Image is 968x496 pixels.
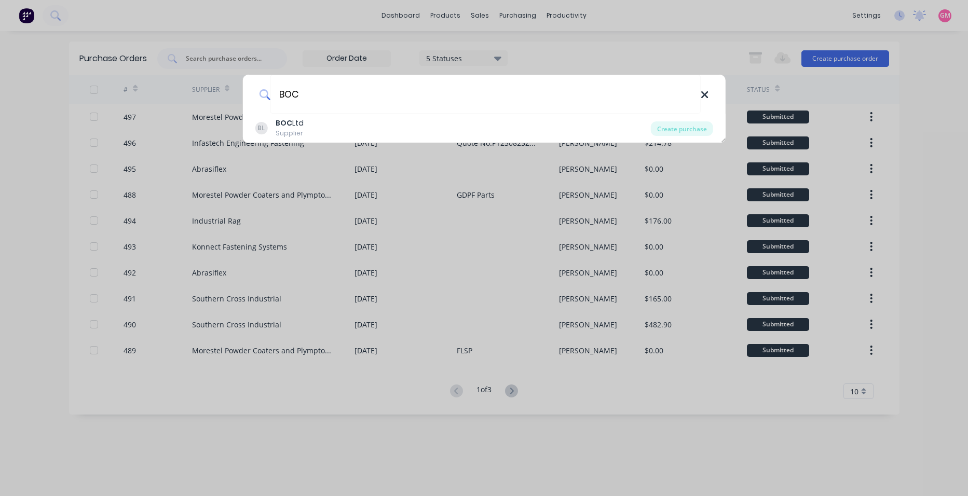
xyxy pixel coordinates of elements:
[255,122,267,134] div: BL
[651,121,713,136] div: Create purchase
[270,75,701,114] input: Enter a supplier name to create a new order...
[276,129,304,138] div: Supplier
[276,118,304,129] div: Ltd
[276,118,292,128] b: BOC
